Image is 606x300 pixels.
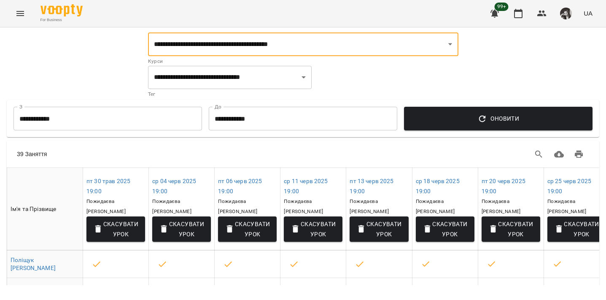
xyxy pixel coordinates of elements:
button: Скасувати Урок [547,216,606,242]
a: пт 20 черв 202519:00 [482,178,525,195]
div: Table Toolbar [7,141,599,168]
button: Завантажити CSV [549,144,569,165]
button: Скасувати Урок [284,216,342,242]
button: Скасувати Урок [416,216,474,242]
a: Поліщук [PERSON_NAME] [11,257,56,272]
span: Пожидаєва [PERSON_NAME] [218,198,257,214]
div: Ім'я та Прізвище [11,204,79,214]
button: Оновити [404,107,593,130]
span: 99+ [495,3,509,11]
a: ср 25 черв 202519:00 [547,178,591,195]
button: Search [529,144,549,165]
button: Скасувати Урок [218,216,277,242]
span: Пожидаєва [PERSON_NAME] [350,198,389,214]
a: ср 18 черв 202519:00 [416,178,460,195]
span: UA [584,9,593,18]
button: Друк [569,144,589,165]
span: Скасувати Урок [554,219,599,239]
a: ср 04 черв 202519:00 [152,178,196,195]
span: Скасувати Урок [225,219,270,239]
span: Скасувати Урок [291,219,336,239]
span: Скасувати Урок [93,219,138,239]
a: пт 30 трав 202519:00 [86,178,130,195]
button: Скасувати Урок [86,216,145,242]
span: Пожидаєва [PERSON_NAME] [482,198,521,214]
span: Пожидаєва [PERSON_NAME] [284,198,323,214]
button: Скасувати Урок [482,216,540,242]
span: Пожидаєва [PERSON_NAME] [86,198,126,214]
a: пт 06 черв 202519:00 [218,178,262,195]
p: Тег [148,90,312,99]
span: Оновити [411,114,586,124]
button: Menu [10,3,30,24]
span: Скасувати Урок [356,219,401,239]
button: Скасувати Урок [152,216,211,242]
span: Скасувати Урок [423,219,468,239]
span: Пожидаєва [PERSON_NAME] [416,198,455,214]
span: For Business [40,17,83,23]
p: Курси [148,57,458,66]
a: ср 11 черв 202519:00 [284,178,328,195]
span: Скасувати Урок [159,219,204,239]
span: Скасувати Урок [488,219,533,239]
button: Скасувати Урок [350,216,408,242]
span: Пожидаєва [PERSON_NAME] [547,198,587,214]
span: Пожидаєва [PERSON_NAME] [152,198,191,214]
img: Voopty Logo [40,4,83,16]
div: 39 Заняття [17,150,288,158]
a: пт 13 черв 202519:00 [350,178,393,195]
button: UA [580,5,596,21]
img: 0dd478c4912f2f2e7b05d6c829fd2aac.png [560,8,572,19]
